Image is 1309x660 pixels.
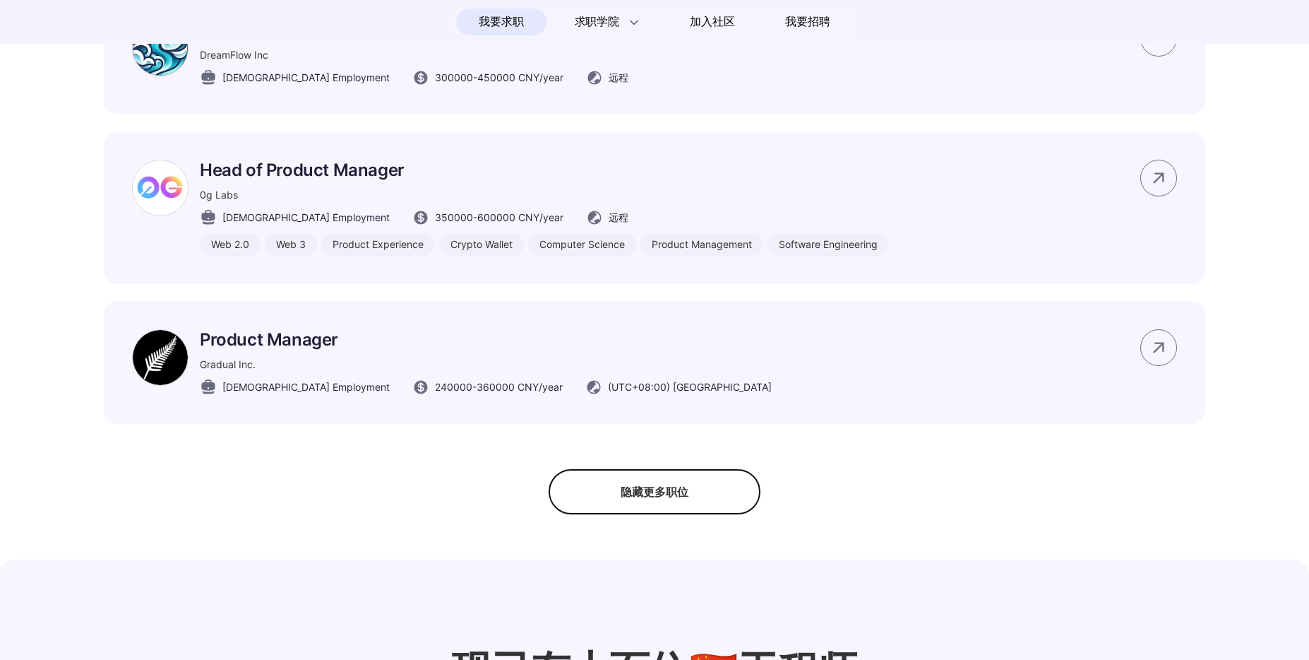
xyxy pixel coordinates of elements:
[479,11,523,33] span: 我要求职
[609,70,628,85] span: 远程
[608,379,772,394] span: (UTC+08:00) [GEOGRAPHIC_DATA]
[435,70,563,85] span: 300000 - 450000 CNY /year
[439,233,524,256] div: Crypto Wallet
[265,233,317,256] div: Web 3
[640,233,763,256] div: Product Management
[200,160,889,180] p: Head of Product Manager
[528,233,636,256] div: Computer Science
[200,233,261,256] div: Web 2.0
[200,189,238,201] span: 0g Labs
[767,233,889,256] div: Software Engineering
[222,210,390,225] span: [DEMOGRAPHIC_DATA] Employment
[222,70,390,85] span: [DEMOGRAPHIC_DATA] Employment
[200,358,256,370] span: Gradual Inc.
[435,379,563,394] span: 240000 - 360000 CNY /year
[690,11,734,33] span: 加入社区
[549,469,760,514] div: 隐藏更多职位
[222,379,390,394] span: [DEMOGRAPHIC_DATA] Employment
[785,13,830,30] span: 我要招聘
[609,210,628,225] span: 远程
[435,210,563,225] span: 350000 - 600000 CNY /year
[200,49,268,61] span: DreamFlow Inc
[575,13,619,30] span: 求职学院
[200,329,772,350] p: Product Manager
[321,233,435,256] div: Product Experience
